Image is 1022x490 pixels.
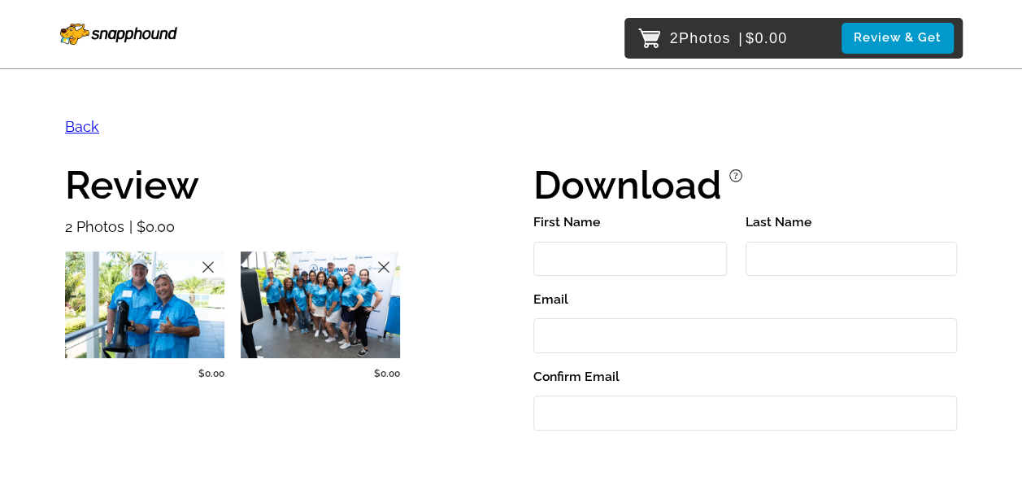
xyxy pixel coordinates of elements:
[533,211,727,234] label: First Name
[65,118,99,135] a: Back
[533,165,722,204] h1: Download
[679,25,731,51] span: Photos
[65,165,533,204] h1: Review
[65,252,224,358] img: 220453
[533,365,957,388] label: Confirm Email
[241,366,400,381] p: $0.00
[65,214,124,240] p: 2 Photos
[738,30,743,46] span: |
[670,25,788,51] p: 2 $0.00
[733,170,738,182] tspan: ?
[533,288,957,311] label: Email
[746,211,958,234] label: Last Name
[241,252,400,358] img: 220446
[842,23,959,53] a: Review & Get
[65,366,224,381] p: $0.00
[842,23,954,53] button: Review & Get
[60,24,177,45] img: Snapphound Logo
[124,214,175,240] p: $0.00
